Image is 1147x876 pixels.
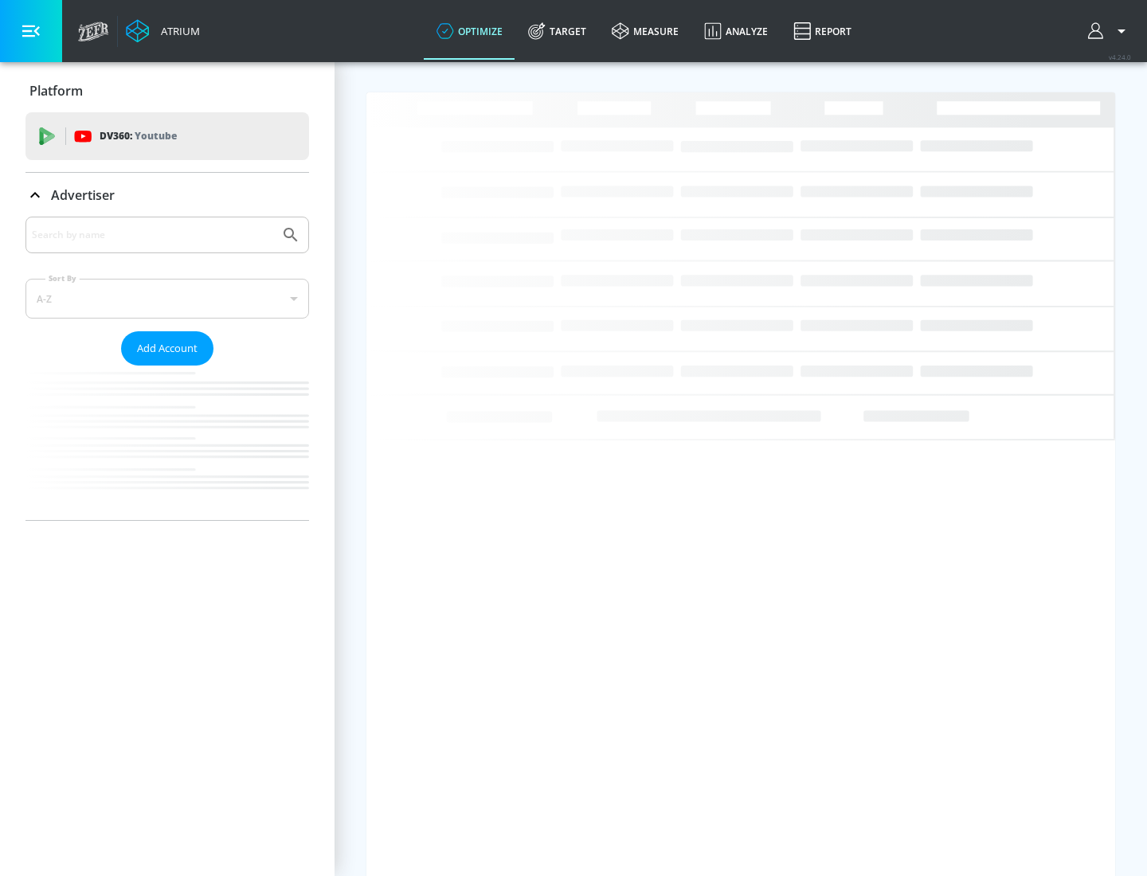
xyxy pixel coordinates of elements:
p: DV360: [100,127,177,145]
div: Advertiser [25,217,309,520]
p: Advertiser [51,186,115,204]
a: Analyze [691,2,781,60]
div: Advertiser [25,173,309,217]
span: Add Account [137,339,198,358]
a: measure [599,2,691,60]
nav: list of Advertiser [25,366,309,520]
span: v 4.24.0 [1109,53,1131,61]
a: Atrium [126,19,200,43]
a: Target [515,2,599,60]
a: optimize [424,2,515,60]
p: Platform [29,82,83,100]
div: A-Z [25,279,309,319]
div: Platform [25,68,309,113]
div: Atrium [155,24,200,38]
label: Sort By [45,273,80,284]
button: Add Account [121,331,213,366]
div: DV360: Youtube [25,112,309,160]
p: Youtube [135,127,177,144]
input: Search by name [32,225,273,245]
a: Report [781,2,864,60]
